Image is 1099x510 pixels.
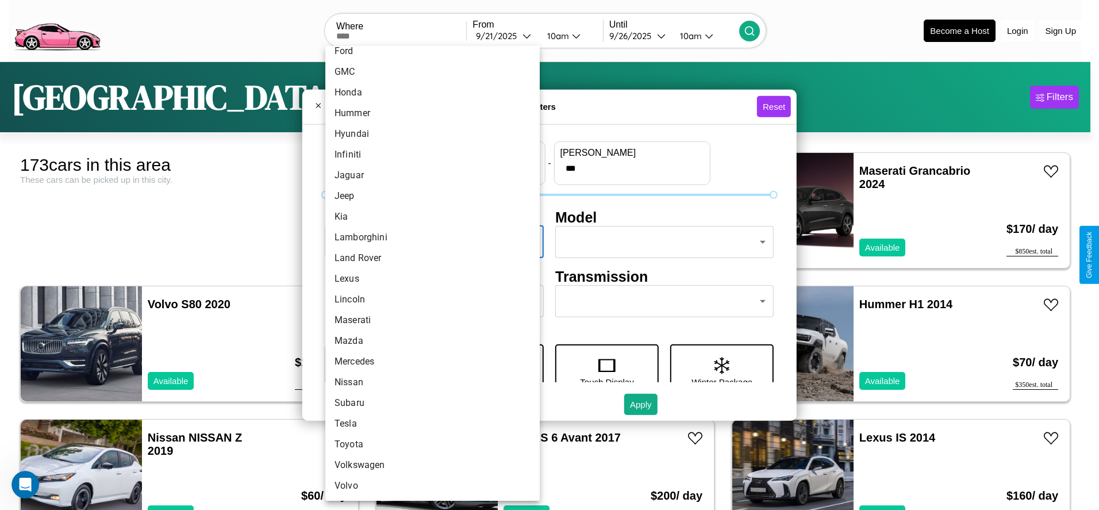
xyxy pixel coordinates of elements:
[325,248,540,269] li: Land Rover
[1085,232,1093,278] div: Give Feedback
[325,144,540,165] li: Infiniti
[11,471,39,499] iframe: Intercom live chat
[325,393,540,413] li: Subaru
[325,476,540,496] li: Volvo
[325,41,540,62] li: Ford
[325,124,540,144] li: Hyundai
[325,310,540,331] li: Maserati
[325,289,540,310] li: Lincoln
[325,165,540,186] li: Jaguar
[325,351,540,372] li: Mercedes
[325,206,540,227] li: Kia
[325,413,540,434] li: Tesla
[325,269,540,289] li: Lexus
[325,62,540,82] li: GMC
[325,455,540,476] li: Volkswagen
[325,331,540,351] li: Mazda
[325,186,540,206] li: Jeep
[325,434,540,455] li: Toyota
[325,103,540,124] li: Hummer
[325,227,540,248] li: Lamborghini
[325,372,540,393] li: Nissan
[325,82,540,103] li: Honda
